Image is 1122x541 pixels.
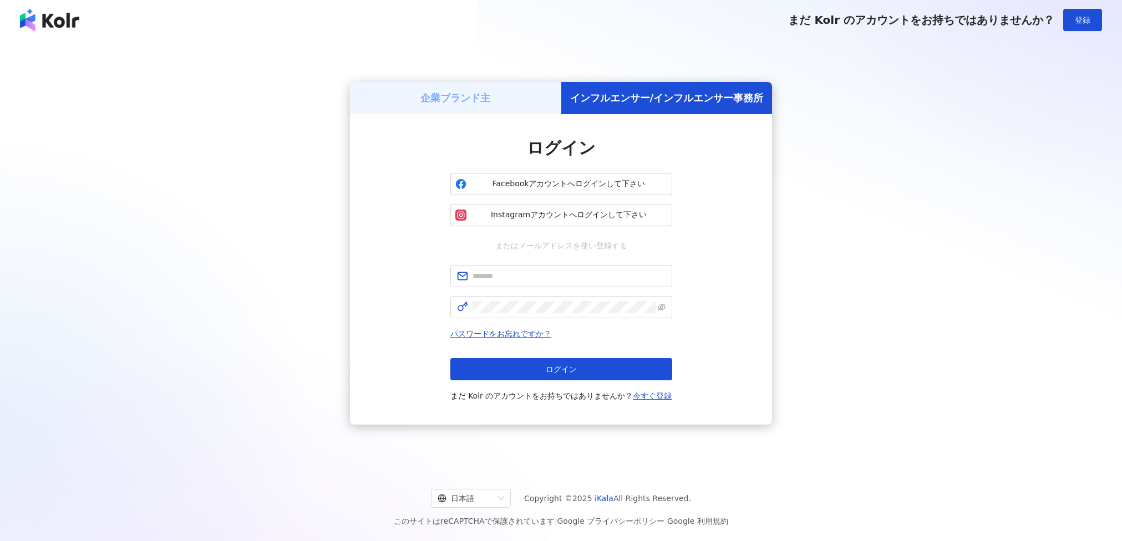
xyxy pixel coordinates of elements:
[450,173,672,195] button: Facebookアカウントへログインして下さい
[555,517,557,525] span: |
[557,517,664,525] a: Google プライバシーポリシー
[471,178,667,190] span: Facebookアカウントへログインして下さい
[394,514,728,528] span: このサイトはreCAPTCHAで保護されています
[420,91,490,105] h5: 企業ブランド主
[438,489,494,507] div: 日本語
[658,303,666,311] span: eye-invisible
[450,329,551,338] a: パスワードをお忘れですか？
[595,494,613,503] a: iKala
[633,391,672,400] a: 今すぐ登録
[488,239,635,252] span: またはメールアドレスを使い登録する
[667,517,728,525] a: Google 利用規約
[471,210,667,221] span: Instagramアカウントへログインして下さい
[20,9,79,31] img: logo
[450,204,672,226] button: Instagramアカウントへログインして下さい
[788,13,1054,27] span: まだ Kolr のアカウントをお持ちではありませんか？
[570,91,764,105] h5: インフルエンサー/インフルエンサー事務所
[527,138,596,157] span: ログイン
[450,358,672,380] button: ログイン
[524,492,691,505] span: Copyright © 2025 All Rights Reserved.
[450,389,672,402] span: まだ Kolr のアカウントをお持ちではありませんか？
[546,365,577,374] span: ログイン
[1063,9,1102,31] button: 登録
[1075,16,1090,24] span: 登録
[664,517,667,525] span: |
